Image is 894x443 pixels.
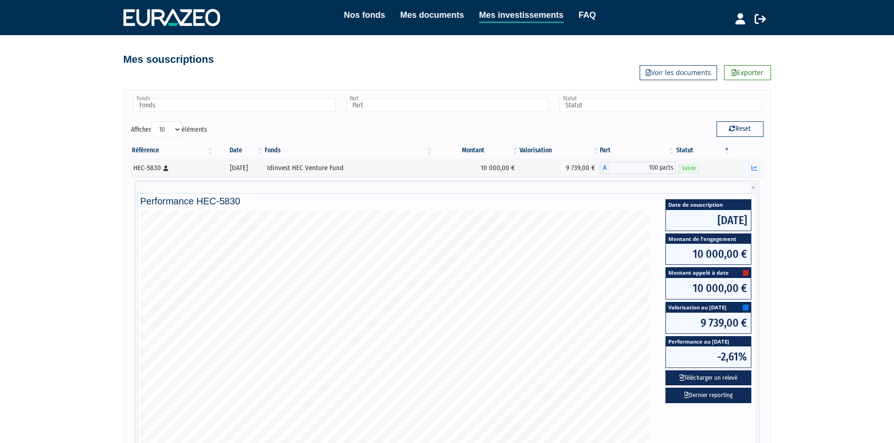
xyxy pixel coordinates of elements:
[520,158,600,177] td: 9 739,00 €
[724,65,771,80] a: Exporter
[675,143,731,158] th: Statut : activer pour trier la colonne par ordre d&eacute;croissant
[666,278,751,299] span: 10 000,00 €
[640,65,717,80] a: Voir les documents
[600,162,609,174] span: A
[679,164,699,173] span: Valide
[609,162,675,174] span: 100 parts
[666,337,751,346] span: Performance au [DATE]
[666,268,751,278] span: Montant appelé à date
[520,143,600,158] th: Valorisation: activer pour trier la colonne par ordre croissant
[123,54,214,65] h4: Mes souscriptions
[717,121,764,136] button: Reset
[665,388,751,403] a: Dernier reporting
[665,370,751,386] button: Télécharger un relevé
[264,143,433,158] th: Fonds: activer pour trier la colonne par ordre croissant
[479,8,564,23] a: Mes investissements
[217,163,260,173] div: [DATE]
[433,158,520,177] td: 10 000,00 €
[400,8,464,22] a: Mes documents
[214,143,264,158] th: Date: activer pour trier la colonne par ordre croissant
[133,163,211,173] div: HEC-5830
[666,346,751,367] span: -2,61%
[666,200,751,210] span: Date de souscription
[666,313,751,333] span: 9 739,00 €
[151,121,182,137] select: Afficheréléments
[267,163,430,173] div: Idinvest HEC Venture Fund
[666,302,751,313] span: Valorisation au [DATE]
[131,121,207,137] label: Afficher éléments
[344,8,385,22] a: Nos fonds
[600,162,675,174] div: A - Idinvest HEC Venture Fund
[579,8,596,22] a: FAQ
[666,244,751,264] span: 10 000,00 €
[666,210,751,231] span: [DATE]
[666,234,751,244] span: Montant de l'engagement
[163,165,168,171] i: [Français] Personne physique
[140,196,754,206] h4: Performance HEC-5830
[123,9,220,26] img: 1732889491-logotype_eurazeo_blanc_rvb.png
[131,143,214,158] th: Référence : activer pour trier la colonne par ordre croissant
[600,143,675,158] th: Part: activer pour trier la colonne par ordre croissant
[433,143,520,158] th: Montant: activer pour trier la colonne par ordre croissant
